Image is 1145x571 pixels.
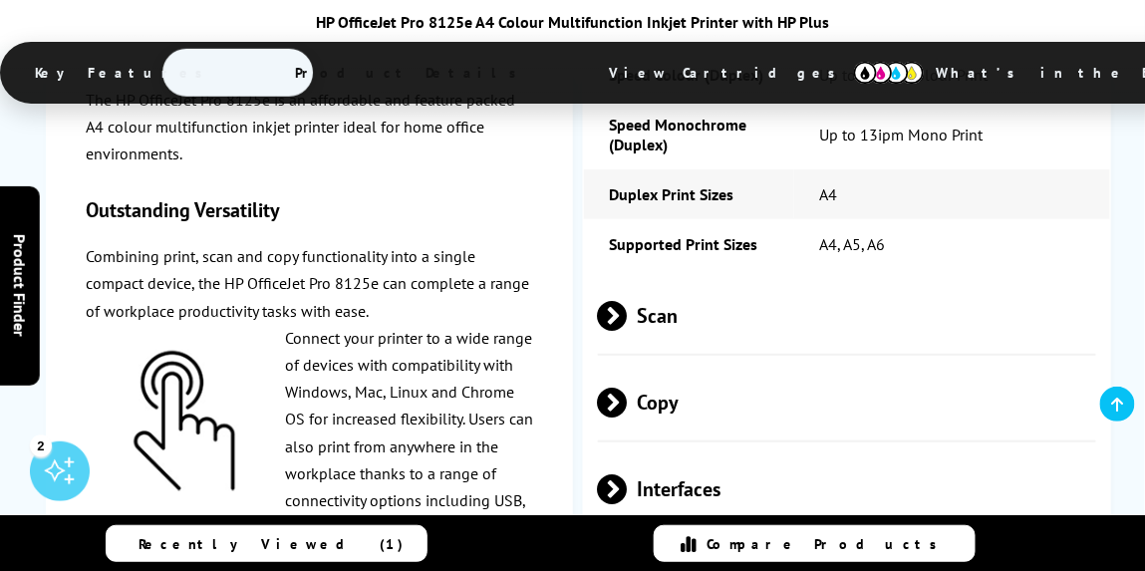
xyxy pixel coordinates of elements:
[654,525,976,562] a: Compare Products
[598,366,1097,440] span: Copy
[854,62,924,84] img: cmyk-icon.svg
[794,100,1109,169] td: Up to 13ipm Mono Print
[598,452,1097,527] span: Interfaces
[584,100,794,169] td: Speed Monochrome (Duplex)
[794,169,1109,219] td: A4
[30,434,52,456] div: 2
[10,234,30,337] span: Product Finder
[86,243,533,325] p: Combining print, scan and copy functionality into a single compact device, the HP OfficeJet Pro 8...
[708,535,949,553] span: Compare Products
[86,324,533,541] p: Connect your printer to a wide range of devices with compatibility with Windows, Mac, Linux and C...
[598,279,1097,354] span: Scan
[106,525,428,562] a: Recently Viewed (1)
[139,535,404,553] span: Recently Viewed (1)
[579,47,884,99] span: View Cartridges
[265,49,557,97] span: Product Details
[794,219,1109,269] td: A4, A5, A6
[5,49,243,97] span: Key Features
[584,219,794,269] td: Supported Print Sizes
[110,344,261,495] img: hp-new-touch-screen-icon-160.png
[584,169,794,219] td: Duplex Print Sizes
[86,86,533,167] p: The HP OfficeJet Pro 8125e is an affordable and feature packed A4 colour multifunction inkjet pri...
[86,197,533,223] h3: Outstanding Versatility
